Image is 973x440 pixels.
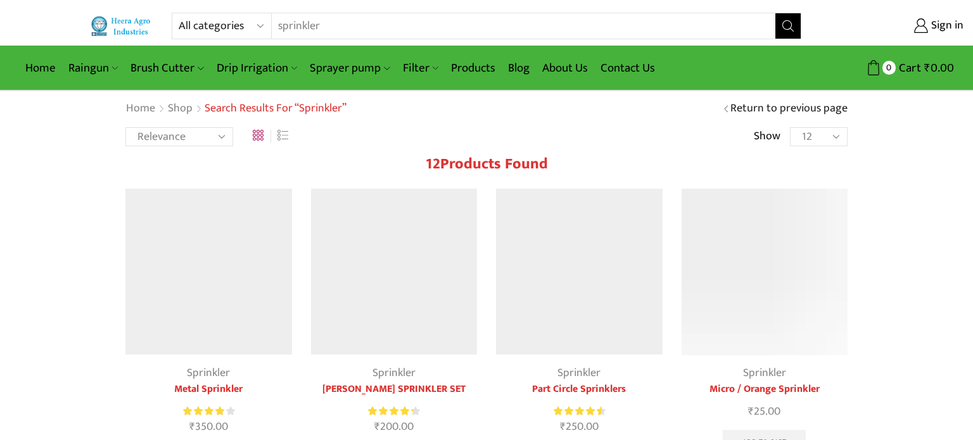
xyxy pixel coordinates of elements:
input: Search for... [272,13,760,39]
h1: Search results for “sprinkler” [205,102,347,116]
span: Rated out of 5 [368,405,413,418]
img: part circle sprinkler [496,189,663,355]
a: Contact Us [594,53,661,83]
span: 0 [882,61,896,74]
a: Home [19,53,62,83]
a: Sign in [820,15,963,37]
bdi: 350.00 [189,417,228,436]
img: Orange-Sprinkler [682,189,848,355]
a: Sprinkler [557,363,601,382]
span: Rated out of 5 [183,405,224,418]
img: Metal Sprinkler [125,189,292,355]
a: Micro / Orange Sprinkler [682,382,848,397]
span: Products found [440,151,548,177]
a: [PERSON_NAME] SPRINKLER SET [311,382,478,397]
span: ₹ [748,402,754,421]
span: Cart [896,60,921,77]
a: Sprinkler [743,363,786,382]
a: Shop [167,101,193,117]
a: Sprayer pump [303,53,396,83]
a: Products [445,53,502,83]
img: Impact Mini Sprinkler [311,189,478,355]
a: Drip Irrigation [210,53,303,83]
bdi: 25.00 [748,402,780,421]
a: Sprinkler [372,363,416,382]
a: Part Circle Sprinklers [496,382,663,397]
span: ₹ [189,417,195,436]
nav: Breadcrumb [125,101,347,117]
span: ₹ [924,58,931,78]
a: Brush Cutter [124,53,210,83]
span: ₹ [560,417,566,436]
a: About Us [536,53,594,83]
span: Sign in [928,18,963,34]
bdi: 0.00 [924,58,954,78]
bdi: 200.00 [374,417,414,436]
a: Filter [397,53,445,83]
a: 0 Cart ₹0.00 [814,56,954,80]
span: ₹ [374,417,380,436]
a: Home [125,101,156,117]
span: 12 [426,151,440,177]
div: Rated 4.37 out of 5 [368,405,419,418]
button: Search button [775,13,801,39]
bdi: 250.00 [560,417,599,436]
div: Rated 4.00 out of 5 [183,405,234,418]
a: Sprinkler [187,363,230,382]
a: Raingun [62,53,124,83]
a: Return to previous page [730,101,848,117]
select: Shop order [125,127,233,146]
div: Rated 4.67 out of 5 [554,405,605,418]
span: Rated out of 5 [554,405,602,418]
a: Metal Sprinkler [125,382,292,397]
a: Blog [502,53,536,83]
span: Show [754,129,780,145]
